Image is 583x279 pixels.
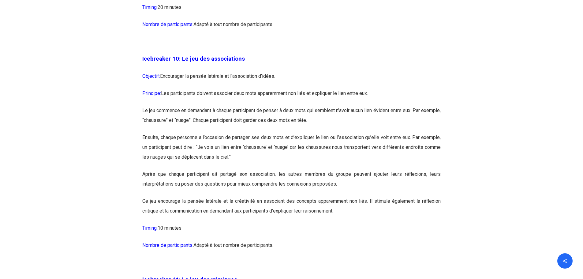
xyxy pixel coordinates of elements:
p: Adapté à tout nombre de participants. [142,20,441,37]
span: Timing: [142,4,158,10]
span: Objectif: [142,73,160,79]
span: Nombre de participants: [142,242,193,248]
span: Principe: [142,90,161,96]
p: 20 minutes [142,2,441,20]
p: Le jeu commence en demandant à chaque participant de penser à deux mots qui semblent n’avoir aucu... [142,106,441,133]
p: Ce jeu encourage la pensée latérale et la créativité en associant des concepts apparemment non li... [142,196,441,223]
p: Les participants doivent associer deux mots apparemment non liés et expliquer le lien entre eux. [142,89,441,106]
span: Icebreaker 10: Le jeu des associations [142,55,245,62]
p: Après que chaque participant ait partagé son association, les autres membres du groupe peuvent aj... [142,169,441,196]
span: Timing: [142,225,158,231]
p: Encourager la pensée latérale et l’association d’idées. [142,71,441,89]
p: Adapté à tout nombre de participants. [142,240,441,258]
span: Nombre de participants: [142,21,193,27]
p: Ensuite, chaque personne a l’occasion de partager ses deux mots et d’expliquer le lien ou l’assoc... [142,133,441,169]
p: 10 minutes [142,223,441,240]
